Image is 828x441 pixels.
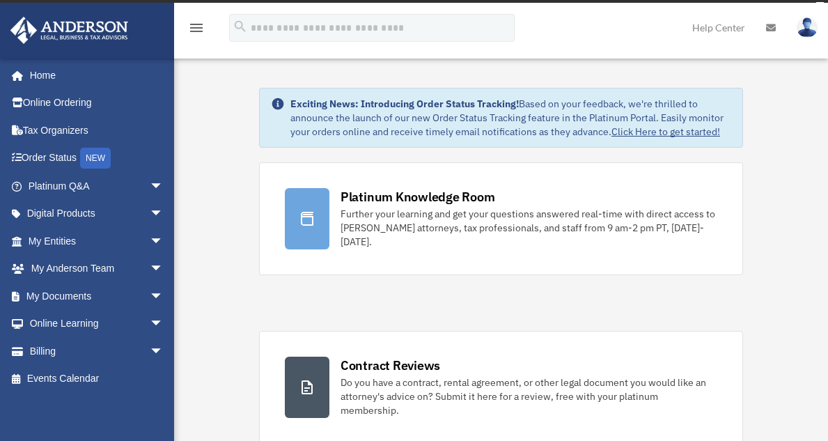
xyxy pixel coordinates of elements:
[150,227,178,256] span: arrow_drop_down
[815,2,825,10] div: close
[341,357,440,374] div: Contract Reviews
[10,172,185,200] a: Platinum Q&Aarrow_drop_down
[10,337,185,365] a: Billingarrow_drop_down
[150,337,178,366] span: arrow_drop_down
[150,172,178,201] span: arrow_drop_down
[341,207,717,249] div: Further your learning and get your questions answered real-time with direct access to [PERSON_NAM...
[341,188,495,206] div: Platinum Knowledge Room
[10,227,185,255] a: My Entitiesarrow_drop_down
[188,20,205,36] i: menu
[10,61,178,89] a: Home
[80,148,111,169] div: NEW
[10,255,185,283] a: My Anderson Teamarrow_drop_down
[290,98,519,110] strong: Exciting News: Introducing Order Status Tracking!
[10,310,185,338] a: Online Learningarrow_drop_down
[150,282,178,311] span: arrow_drop_down
[341,376,717,417] div: Do you have a contract, rental agreement, or other legal document you would like an attorney's ad...
[290,97,731,139] div: Based on your feedback, we're thrilled to announce the launch of our new Order Status Tracking fe...
[10,200,185,228] a: Digital Productsarrow_drop_down
[233,19,248,34] i: search
[259,162,743,275] a: Platinum Knowledge Room Further your learning and get your questions answered real-time with dire...
[150,200,178,229] span: arrow_drop_down
[6,17,132,44] img: Anderson Advisors Platinum Portal
[10,144,185,173] a: Order StatusNEW
[10,116,185,144] a: Tax Organizers
[797,17,818,38] img: User Pic
[10,282,185,310] a: My Documentsarrow_drop_down
[611,125,720,138] a: Click Here to get started!
[188,24,205,36] a: menu
[10,89,185,117] a: Online Ordering
[150,255,178,284] span: arrow_drop_down
[10,365,185,393] a: Events Calendar
[150,310,178,339] span: arrow_drop_down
